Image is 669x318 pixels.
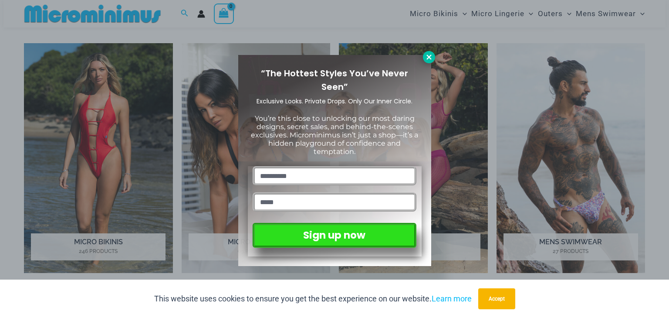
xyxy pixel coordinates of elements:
[478,288,515,309] button: Accept
[257,97,412,106] span: Exclusive Looks. Private Drops. Only Our Inner Circle.
[432,294,472,303] a: Learn more
[423,51,435,63] button: Close
[253,223,416,248] button: Sign up now
[261,67,408,93] span: “The Hottest Styles You’ve Never Seen”
[154,292,472,305] p: This website uses cookies to ensure you get the best experience on our website.
[251,114,418,156] span: You’re this close to unlocking our most daring designs, secret sales, and behind-the-scenes exclu...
